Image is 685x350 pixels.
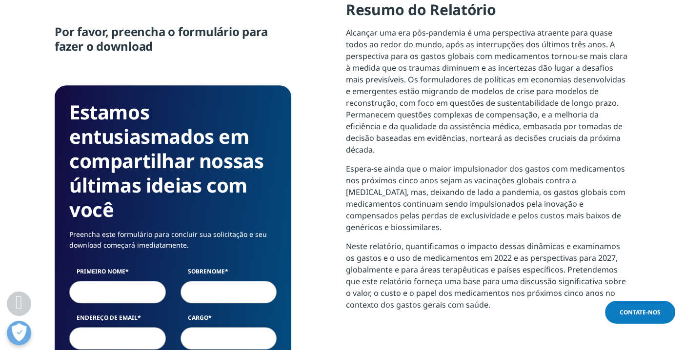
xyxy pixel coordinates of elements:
[346,163,625,233] font: Espera-se ainda que o maior impulsionador dos gastos com medicamentos nos próximos cinco anos sej...
[7,321,31,345] button: Abrir preferências
[346,241,626,310] font: Neste relatório, quantificamos o impacto dessas dinâmicas e examinamos os gastos e o uso de medic...
[605,301,675,324] a: Contate-nos
[69,98,263,223] font: Estamos entusiasmados em compartilhar nossas últimas ideias com você
[188,313,208,322] font: Cargo
[77,267,125,275] font: Primeiro nome
[69,230,267,250] font: Preencha este formulário para concluir sua solicitação e seu download começará imediatamente.
[346,27,627,155] font: Alcançar uma era pós-pandemia é uma perspectiva atraente para quase todos ao redor do mundo, após...
[620,308,661,316] font: Contate-nos
[77,313,138,322] font: Endereço de email
[188,267,225,275] font: Sobrenome
[55,23,268,54] font: Por favor, preencha o formulário para fazer o download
